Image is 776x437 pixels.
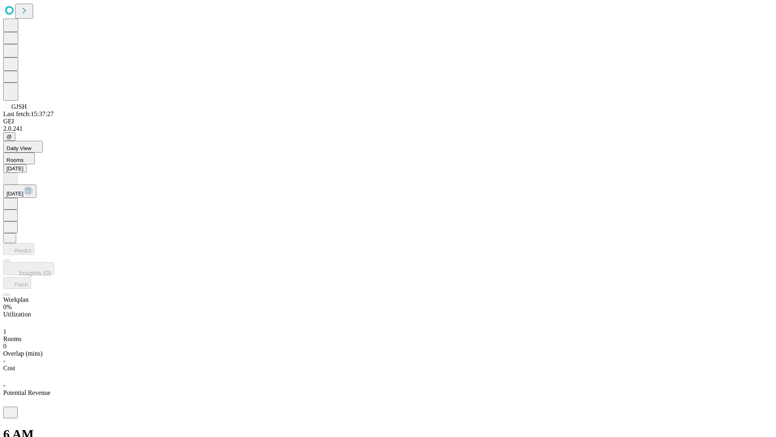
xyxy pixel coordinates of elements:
span: Potential Revenue [3,389,51,396]
span: - [3,357,5,364]
span: GJSH [11,103,27,110]
button: Daily View [3,141,43,153]
span: 0 [3,343,6,350]
span: - [3,382,5,389]
button: Predict [3,243,34,255]
span: Insights (0) [19,270,51,277]
span: Rooms [6,157,23,163]
span: Last fetch: 15:37:27 [3,110,54,117]
button: @ [3,132,15,141]
button: Rooms [3,153,35,164]
button: [DATE] [3,164,27,173]
span: Rooms [3,335,21,342]
span: Daily View [6,145,32,151]
div: GEI [3,118,773,125]
span: 1 [3,328,6,335]
span: Utilization [3,311,31,318]
button: [DATE] [3,185,36,198]
span: 0% [3,303,12,310]
span: Cost [3,365,15,371]
span: @ [6,134,12,140]
span: Workplan [3,296,29,303]
span: [DATE] [6,191,23,197]
button: Insights (0) [3,262,54,275]
button: Fetch [3,277,31,289]
span: Overlap (mins) [3,350,42,357]
div: 2.0.241 [3,125,773,132]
